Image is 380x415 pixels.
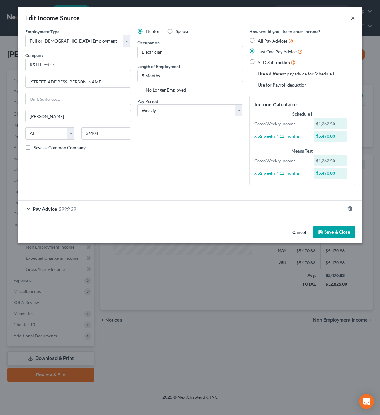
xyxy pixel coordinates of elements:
input: -- [138,46,243,58]
span: No Longer Employed [146,87,186,92]
div: Edit Income Source [25,14,80,22]
span: Pay Advice [33,206,57,212]
span: All Pay Advices [258,38,287,43]
span: Debtor [146,29,160,34]
input: Enter city... [26,110,131,122]
label: How would you like to enter income? [249,28,320,35]
button: × [351,14,355,22]
span: YTD Subtraction [258,60,290,65]
div: $5,470.83 [314,168,347,179]
div: Gross Weekly Income [251,121,311,127]
span: Pay Period [137,99,158,104]
div: Schedule I [254,111,350,117]
span: Just One Pay Advice [258,49,297,54]
div: x 52 weeks ÷ 12 months [251,170,311,176]
span: Use for Payroll deduction [258,82,307,87]
div: Means Test [254,148,350,154]
span: $999.39 [58,206,76,212]
button: Save & Close [313,226,355,239]
span: Company [25,53,43,58]
input: Unit, Suite, etc... [26,93,131,105]
input: Enter address... [26,76,131,88]
input: ex: 2 years [138,70,243,82]
label: Length of Employment [137,63,180,70]
div: $5,470.83 [314,131,347,142]
span: Use a different pay advice for Schedule I [258,71,334,76]
div: $1,262.50 [314,155,347,166]
button: Cancel [287,226,311,239]
span: Spouse [176,29,189,34]
div: Gross Weekly Income [251,158,311,164]
span: Employment Type [25,29,59,34]
input: Search company by name... [25,59,131,71]
div: Open Intercom Messenger [359,394,374,409]
div: x 52 weeks ÷ 12 months [251,133,311,139]
h5: Income Calculator [254,101,350,108]
span: Save as Common Company [34,145,86,150]
div: $1,262.50 [314,118,347,129]
label: Occupation [137,39,160,46]
input: Enter zip... [81,127,131,140]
